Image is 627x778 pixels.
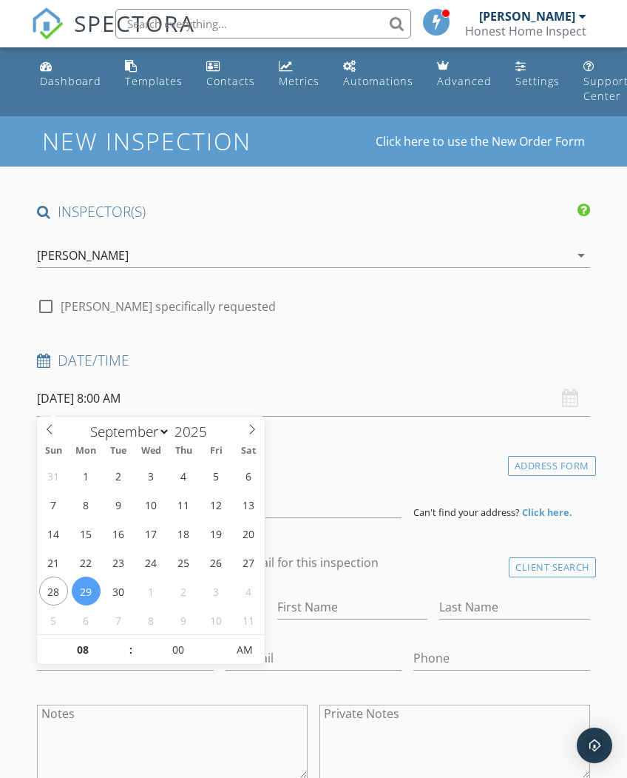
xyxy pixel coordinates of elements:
[279,74,319,88] div: Metrics
[104,490,133,519] span: September 9, 2025
[37,452,589,472] h4: Location
[31,7,64,40] img: The Best Home Inspection Software - Spectora
[42,128,370,154] h1: New Inspection
[167,446,200,456] span: Thu
[37,202,589,221] h4: INSPECTOR(S)
[479,9,575,24] div: [PERSON_NAME]
[72,606,101,634] span: October 6, 2025
[137,548,166,577] span: September 24, 2025
[413,506,520,519] span: Can't find your address?
[137,519,166,548] span: September 17, 2025
[72,490,101,519] span: September 8, 2025
[234,461,263,490] span: September 6, 2025
[72,461,101,490] span: September 1, 2025
[39,519,68,548] span: September 14, 2025
[431,53,498,95] a: Advanced
[34,53,107,95] a: Dashboard
[61,299,276,314] label: [PERSON_NAME] specifically requested
[135,446,167,456] span: Wed
[104,606,133,634] span: October 7, 2025
[104,577,133,606] span: September 30, 2025
[234,490,263,519] span: September 13, 2025
[39,577,68,606] span: September 28, 2025
[104,461,133,490] span: September 2, 2025
[206,74,255,88] div: Contacts
[202,577,231,606] span: October 3, 2025
[119,53,189,95] a: Templates
[202,548,231,577] span: September 26, 2025
[169,519,198,548] span: September 18, 2025
[125,74,183,88] div: Templates
[169,606,198,634] span: October 9, 2025
[224,635,265,665] span: Click to toggle
[137,490,166,519] span: September 10, 2025
[572,247,590,264] i: arrow_drop_down
[115,9,411,38] input: Search everything...
[234,606,263,634] span: October 11, 2025
[508,456,596,476] div: Address Form
[515,74,560,88] div: Settings
[337,53,419,95] a: Automations (Basic)
[37,249,129,262] div: [PERSON_NAME]
[200,53,261,95] a: Contacts
[40,74,101,88] div: Dashboard
[37,351,589,370] h4: Date/Time
[232,446,265,456] span: Sat
[202,490,231,519] span: September 12, 2025
[376,135,585,147] a: Click here to use the New Order Form
[70,446,102,456] span: Mon
[169,490,198,519] span: September 11, 2025
[343,74,413,88] div: Automations
[509,557,596,577] div: Client Search
[137,606,166,634] span: October 8, 2025
[577,728,612,763] div: Open Intercom Messenger
[234,577,263,606] span: October 4, 2025
[200,446,232,456] span: Fri
[39,548,68,577] span: September 21, 2025
[202,519,231,548] span: September 19, 2025
[202,461,231,490] span: September 5, 2025
[31,20,195,51] a: SPECTORA
[151,555,379,570] label: Enable Client CC email for this inspection
[39,461,68,490] span: August 31, 2025
[137,461,166,490] span: September 3, 2025
[137,577,166,606] span: October 1, 2025
[72,519,101,548] span: September 15, 2025
[169,577,198,606] span: October 2, 2025
[74,7,195,38] span: SPECTORA
[465,24,586,38] div: Honest Home Inspect
[522,506,572,519] strong: Click here.
[273,53,325,95] a: Metrics
[37,380,589,417] input: Select date
[72,548,101,577] span: September 22, 2025
[169,548,198,577] span: September 25, 2025
[509,53,566,95] a: Settings
[104,519,133,548] span: September 16, 2025
[129,635,133,665] span: :
[170,422,219,441] input: Year
[37,446,70,456] span: Sun
[39,606,68,634] span: October 5, 2025
[39,490,68,519] span: September 7, 2025
[234,548,263,577] span: September 27, 2025
[169,461,198,490] span: September 4, 2025
[437,74,492,88] div: Advanced
[202,606,231,634] span: October 10, 2025
[102,446,135,456] span: Tue
[234,519,263,548] span: September 20, 2025
[72,577,101,606] span: September 29, 2025
[104,548,133,577] span: September 23, 2025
